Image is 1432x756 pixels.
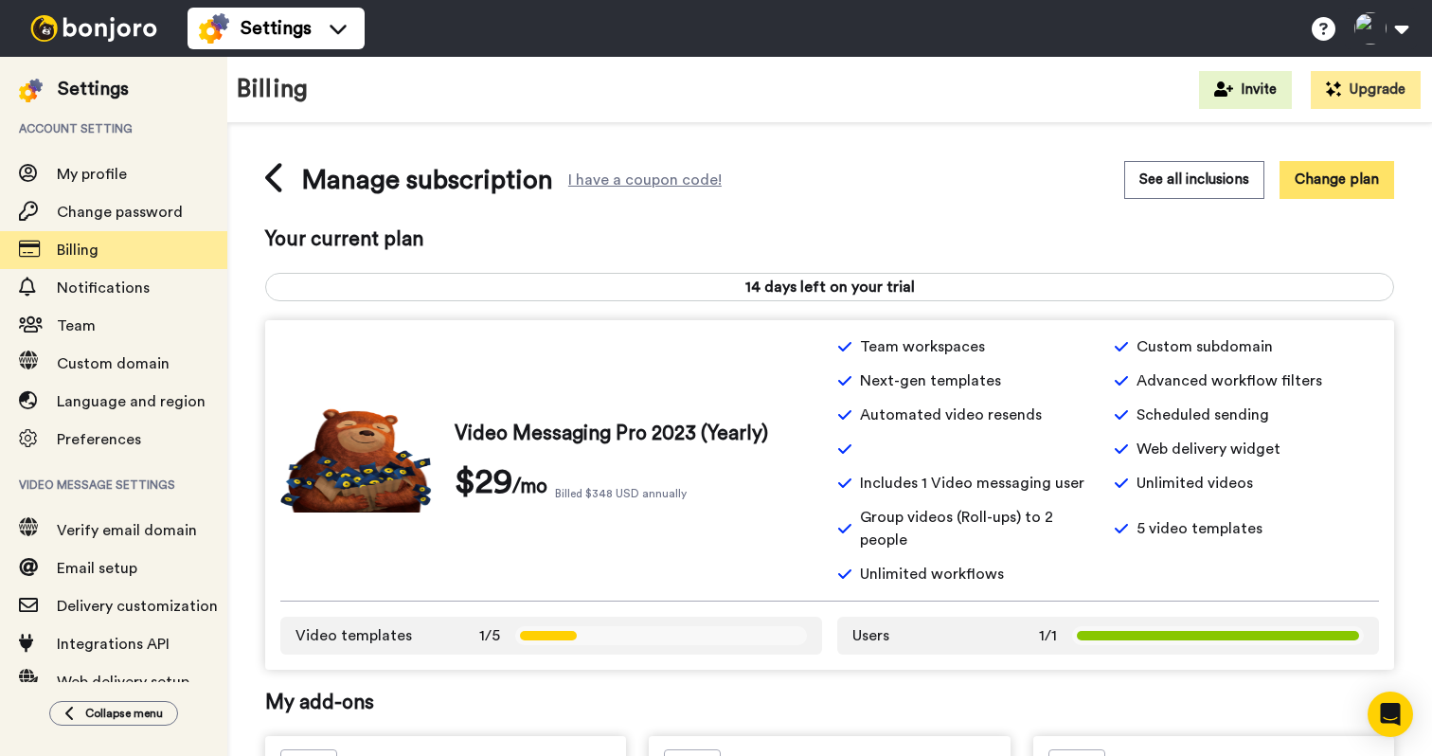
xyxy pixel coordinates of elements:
span: $29 [455,463,512,501]
span: Email setup [57,561,137,576]
span: Includes 1 Video messaging user [860,472,1084,495]
span: Language and region [57,394,206,409]
span: Custom domain [57,356,170,371]
span: 5 video templates [1137,517,1262,540]
span: Advanced workflow filters [1137,369,1322,392]
img: settings-colored.svg [19,79,43,102]
button: Invite [1199,71,1292,109]
span: Next-gen templates [860,369,1001,392]
span: My profile [57,167,127,182]
span: Integrations API [57,637,170,652]
span: Scheduled sending [1137,404,1269,426]
span: Verify email domain [57,523,197,538]
button: Upgrade [1311,71,1421,109]
span: Video templates [295,624,412,647]
div: Open Intercom Messenger [1368,692,1413,737]
span: Collapse menu [85,706,163,721]
span: Unlimited videos [1137,472,1253,495]
span: 1/1 [1039,624,1057,647]
span: Preferences [57,432,141,447]
span: Delivery customization [57,599,218,614]
span: Automated video resends [860,404,1042,426]
span: Group videos (Roll-ups) to 2 people [860,506,1102,551]
span: My add-ons [265,689,1394,717]
span: Billing [57,243,98,258]
span: Settings [241,15,312,42]
span: 14 days left on your trial [266,276,1393,298]
span: /mo [512,473,547,501]
button: Collapse menu [49,701,178,726]
span: Team [57,318,96,333]
span: Billed $348 USD annually [555,486,687,501]
span: Change password [57,205,183,220]
span: Users [852,624,889,647]
img: bj-logo-header-white.svg [23,15,165,42]
span: Web delivery widget [1137,438,1280,460]
span: Manage subscription [301,161,553,199]
span: Web delivery setup [57,675,189,690]
span: Your current plan [265,225,1394,254]
div: Settings [58,76,129,102]
h1: Billing [237,76,308,103]
span: Custom subdomain [1137,335,1273,358]
button: See all inclusions [1124,161,1264,198]
span: 1/5 [479,624,500,647]
span: Team workspaces [860,335,985,358]
img: vm-pro.png [280,408,432,513]
button: Change plan [1280,161,1394,198]
span: Unlimited workflows [860,563,1004,585]
img: settings-colored.svg [199,13,229,44]
div: I have a coupon code! [568,174,722,186]
span: Notifications [57,280,150,296]
span: Video Messaging Pro 2023 (Yearly) [455,420,768,448]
